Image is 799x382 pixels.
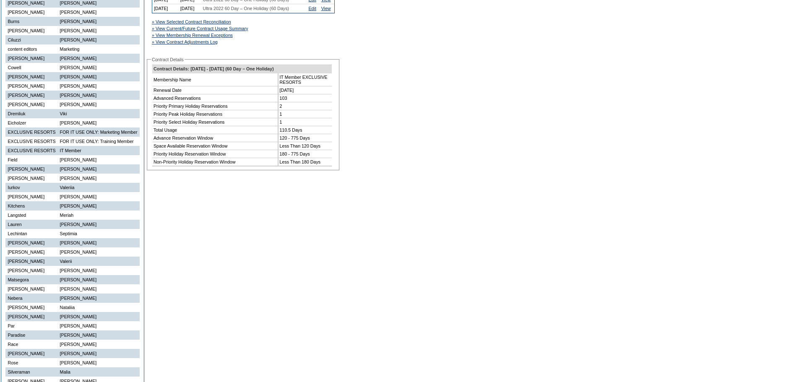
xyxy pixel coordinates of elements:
[58,8,140,17] td: [PERSON_NAME]
[309,6,316,11] a: Edit
[58,349,140,358] td: [PERSON_NAME]
[5,118,58,127] td: Eicholzer
[58,294,140,303] td: [PERSON_NAME]
[58,238,140,247] td: [PERSON_NAME]
[5,284,58,294] td: [PERSON_NAME]
[152,73,278,86] td: Membership Name
[58,312,140,321] td: [PERSON_NAME]
[278,102,332,110] td: 2
[5,330,58,340] td: Paradise
[278,118,332,126] td: 1
[5,54,58,63] td: [PERSON_NAME]
[58,266,140,275] td: [PERSON_NAME]
[5,358,58,367] td: Rose
[58,44,140,54] td: Marketing
[58,127,140,137] td: FOR IT USE ONLY: Marketing Member
[5,201,58,210] td: Kitchens
[58,210,140,220] td: Meriah
[58,174,140,183] td: [PERSON_NAME]
[58,201,140,210] td: [PERSON_NAME]
[5,266,58,275] td: [PERSON_NAME]
[58,146,140,155] td: IT Member
[5,183,58,192] td: Iurkov
[58,275,140,284] td: [PERSON_NAME]
[58,220,140,229] td: [PERSON_NAME]
[5,303,58,312] td: [PERSON_NAME]
[58,109,140,118] td: Viki
[5,81,58,91] td: [PERSON_NAME]
[152,19,231,24] a: » View Selected Contract Reconciliation
[58,164,140,174] td: [PERSON_NAME]
[58,91,140,100] td: [PERSON_NAME]
[5,109,58,118] td: Dremliuk
[58,54,140,63] td: [PERSON_NAME]
[58,118,140,127] td: [PERSON_NAME]
[58,358,140,367] td: [PERSON_NAME]
[278,158,332,166] td: Less Than 180 Days
[5,63,58,72] td: Cowell
[5,174,58,183] td: [PERSON_NAME]
[5,127,58,137] td: EXCLUSIVE RESORTS
[58,183,140,192] td: Valeriia
[5,192,58,201] td: [PERSON_NAME]
[152,33,233,38] a: » View Membership Renewal Exceptions
[58,192,140,201] td: [PERSON_NAME]
[58,229,140,238] td: Septimia
[58,81,140,91] td: [PERSON_NAME]
[152,110,278,118] td: Priority Peak Holiday Reservations
[58,26,140,35] td: [PERSON_NAME]
[58,330,140,340] td: [PERSON_NAME]
[5,91,58,100] td: [PERSON_NAME]
[278,86,332,94] td: [DATE]
[5,35,58,44] td: Ciluzzi
[58,35,140,44] td: [PERSON_NAME]
[5,146,58,155] td: EXCLUSIVE RESORTS
[58,257,140,266] td: Valerii
[5,137,58,146] td: EXCLUSIVE RESORTS
[58,367,140,377] td: Malia
[5,100,58,109] td: [PERSON_NAME]
[58,303,140,312] td: Nataliia
[152,4,179,13] td: [DATE]
[5,321,58,330] td: Par
[5,275,58,284] td: Matsegora
[151,57,185,62] legend: Contract Details
[152,94,278,102] td: Advanced Reservations
[58,321,140,330] td: [PERSON_NAME]
[203,6,289,11] span: Ultra 2022 60 Day – One Holiday (60 Days)
[5,312,58,321] td: [PERSON_NAME]
[278,94,332,102] td: 103
[5,155,58,164] td: Field
[278,110,332,118] td: 1
[278,126,332,134] td: 110.5 Days
[152,65,332,73] td: Contract Details: [DATE] - [DATE] (60 Day – One Holiday)
[58,247,140,257] td: [PERSON_NAME]
[152,158,278,166] td: Non-Priority Holiday Reservation Window
[278,150,332,158] td: 180 - 775 Days
[5,229,58,238] td: Lechintan
[278,142,332,150] td: Less Than 120 Days
[152,86,278,94] td: Renewal Date
[278,73,332,86] td: IT Member EXCLUSIVE RESORTS
[5,220,58,229] td: Lauren
[58,100,140,109] td: [PERSON_NAME]
[5,210,58,220] td: Langsted
[5,44,58,54] td: content editors
[5,238,58,247] td: [PERSON_NAME]
[5,294,58,303] td: Nebera
[58,17,140,26] td: [PERSON_NAME]
[5,340,58,349] td: Race
[152,150,278,158] td: Priority Holiday Reservation Window
[5,164,58,174] td: [PERSON_NAME]
[5,72,58,81] td: [PERSON_NAME]
[179,4,201,13] td: [DATE]
[5,367,58,377] td: Silveraman
[321,6,331,11] a: View
[58,340,140,349] td: [PERSON_NAME]
[5,26,58,35] td: [PERSON_NAME]
[152,142,278,150] td: Space Available Reservation Window
[58,155,140,164] td: [PERSON_NAME]
[278,134,332,142] td: 120 - 775 Days
[5,257,58,266] td: [PERSON_NAME]
[152,26,248,31] a: » View Current/Future Contract Usage Summary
